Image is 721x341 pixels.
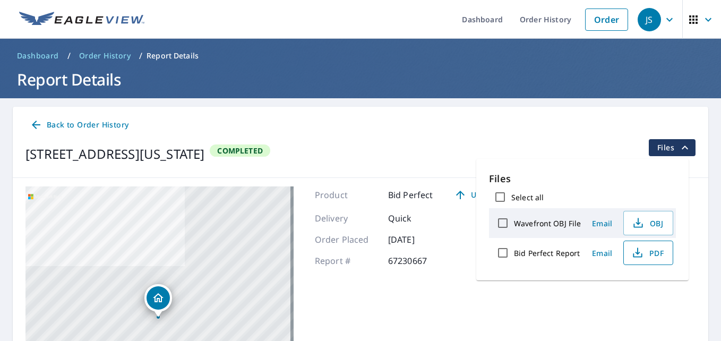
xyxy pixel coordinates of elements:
span: OBJ [630,217,664,229]
p: Product [315,189,379,201]
p: Delivery [315,212,379,225]
label: Bid Perfect Report [514,248,580,258]
p: Files [489,172,676,186]
button: filesDropdownBtn-67230667 [648,139,696,156]
a: Dashboard [13,47,63,64]
div: JS [638,8,661,31]
p: Order Placed [315,233,379,246]
span: Completed [211,146,269,156]
p: Report Details [147,50,199,61]
span: Upgrade [452,189,505,201]
button: PDF [623,241,673,265]
div: [STREET_ADDRESS][US_STATE] [25,144,204,164]
nav: breadcrumb [13,47,708,64]
span: Email [589,248,615,258]
h1: Report Details [13,69,708,90]
a: Upgrade [445,186,512,203]
a: Order History [75,47,135,64]
p: [DATE] [388,233,452,246]
button: OBJ [623,211,673,235]
li: / [67,49,71,62]
p: Bid Perfect [388,189,433,201]
label: Wavefront OBJ File [514,218,581,228]
li: / [139,49,142,62]
label: Select all [511,192,544,202]
a: Back to Order History [25,115,133,135]
span: Back to Order History [30,118,128,132]
span: Email [589,218,615,228]
span: PDF [630,246,664,259]
span: Files [657,141,691,154]
img: EV Logo [19,12,144,28]
span: Dashboard [17,50,59,61]
p: Quick [388,212,452,225]
p: 67230667 [388,254,452,267]
div: Dropped pin, building 1, Residential property, 409 E Washington St Hoopeston, IL 60942 [144,284,172,317]
a: Order [585,8,628,31]
span: Order History [79,50,131,61]
button: Email [585,245,619,261]
p: Report # [315,254,379,267]
button: Email [585,215,619,232]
